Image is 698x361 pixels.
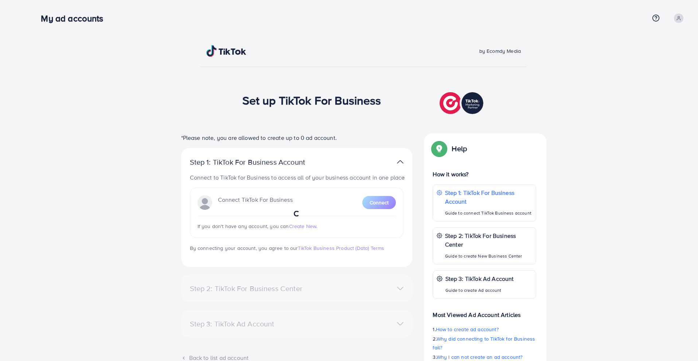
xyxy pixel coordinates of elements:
[440,90,485,116] img: TikTok partner
[190,158,328,166] p: Step 1: TikTok For Business Account
[206,45,246,57] img: TikTok
[433,170,536,178] p: How it works?
[433,305,536,319] p: Most Viewed Ad Account Articles
[445,286,514,295] p: Guide to create Ad account
[445,252,532,260] p: Guide to create New Business Center
[397,157,403,167] img: TikTok partner
[479,47,521,55] span: by Ecomdy Media
[445,231,532,249] p: Step 2: TikTok For Business Center
[452,144,467,153] p: Help
[436,326,498,333] span: How to create ad account?
[436,353,522,361] span: Why I can not create an ad account?
[445,209,532,217] p: Guide to connect TikTok Business account
[433,334,536,352] p: 2.
[242,93,381,107] h1: Set up TikTok For Business
[433,325,536,334] p: 1.
[433,335,535,351] span: Why did connecting to TikTok for Business fail?
[41,13,109,24] h3: My ad accounts
[445,188,532,206] p: Step 1: TikTok For Business Account
[433,142,446,155] img: Popup guide
[181,133,412,142] p: *Please note, you are allowed to create up to 0 ad account.
[445,274,514,283] p: Step 3: TikTok Ad Account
